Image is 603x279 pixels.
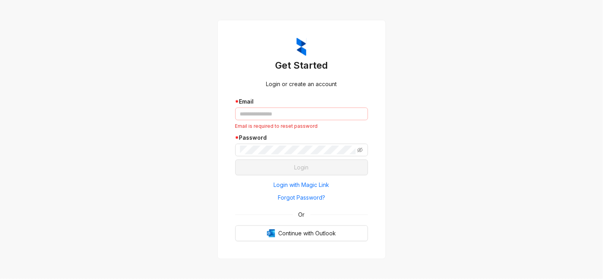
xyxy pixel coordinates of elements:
[278,229,336,238] span: Continue with Outlook
[235,123,368,130] div: Email is required to reset password
[297,38,306,56] img: ZumaIcon
[235,179,368,191] button: Login with Magic Link
[235,133,368,142] div: Password
[235,80,368,89] div: Login or create an account
[235,225,368,241] button: OutlookContinue with Outlook
[235,97,368,106] div: Email
[235,59,368,72] h3: Get Started
[293,210,310,219] span: Or
[235,191,368,204] button: Forgot Password?
[278,193,325,202] span: Forgot Password?
[274,181,330,189] span: Login with Magic Link
[267,229,275,237] img: Outlook
[357,147,363,153] span: eye-invisible
[235,160,368,175] button: Login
